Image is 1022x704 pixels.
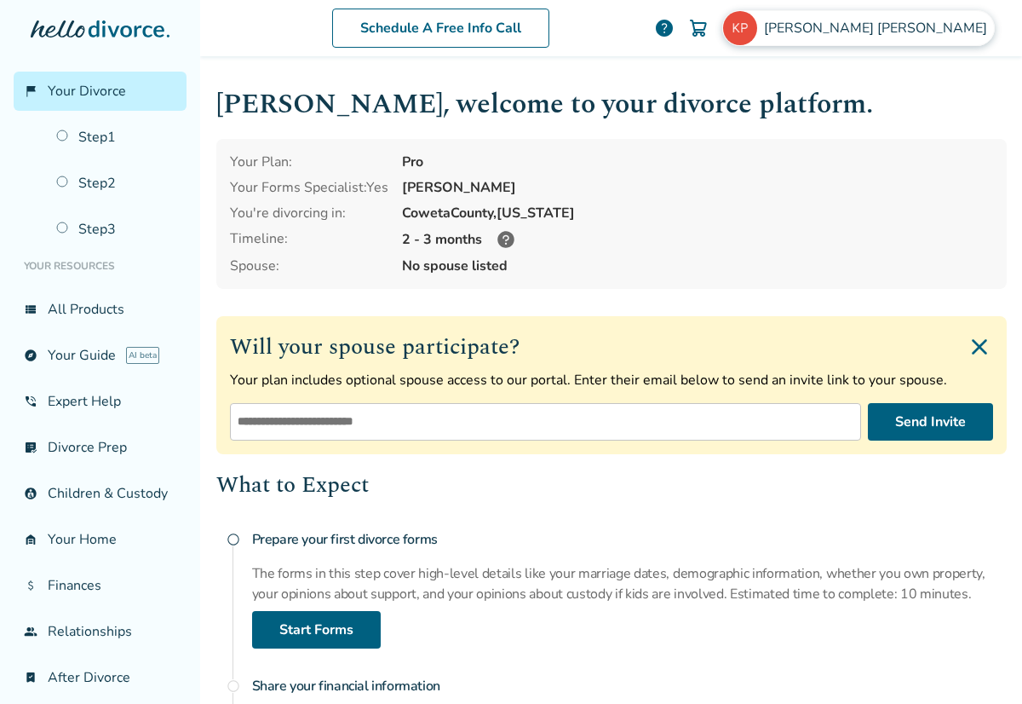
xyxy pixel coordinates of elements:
[230,257,388,275] span: Spouse:
[230,204,388,222] div: You're divorcing in:
[14,566,187,605] a: attach_moneyFinances
[24,579,37,592] span: attach_money
[24,533,37,546] span: garage_home
[24,84,37,98] span: flag_2
[230,371,993,390] p: Your plan includes optional spouse access to our portal. Enter their email below to send an invit...
[230,153,388,171] div: Your Plan:
[252,669,1007,703] h4: Share your financial information
[46,118,187,157] a: Step1
[227,679,240,693] span: radio_button_unchecked
[14,658,187,697] a: bookmark_checkAfter Divorce
[252,611,381,649] a: Start Forms
[723,11,757,45] img: gail+georgia@blueskiesmediation.com
[402,257,993,275] span: No spouse listed
[230,229,388,250] div: Timeline:
[402,204,993,222] div: Coweta County, [US_STATE]
[868,403,993,441] button: Send Invite
[14,249,187,283] li: Your Resources
[688,18,709,38] img: Cart
[24,303,37,316] span: view_list
[332,9,549,48] a: Schedule A Free Info Call
[252,522,1007,557] h4: Prepare your first divorce forms
[402,178,993,197] div: [PERSON_NAME]
[48,82,126,101] span: Your Divorce
[24,671,37,684] span: bookmark_check
[14,474,187,513] a: account_childChildren & Custody
[216,468,1007,502] h2: What to Expect
[402,153,993,171] div: Pro
[764,19,994,38] span: [PERSON_NAME] [PERSON_NAME]
[14,612,187,651] a: groupRelationships
[14,428,187,467] a: list_alt_checkDivorce Prep
[227,533,240,546] span: radio_button_unchecked
[14,290,187,329] a: view_listAll Products
[402,229,993,250] div: 2 - 3 months
[966,333,993,361] img: Close invite form
[216,84,1007,125] h1: [PERSON_NAME] , welcome to your divorce platform.
[24,625,37,638] span: group
[14,382,187,421] a: phone_in_talkExpert Help
[24,487,37,500] span: account_child
[24,349,37,362] span: explore
[230,178,388,197] div: Your Forms Specialist: Yes
[14,336,187,375] a: exploreYour GuideAI beta
[937,622,1022,704] iframe: Chat Widget
[24,395,37,408] span: phone_in_talk
[654,18,675,38] a: help
[46,210,187,249] a: Step3
[14,520,187,559] a: garage_homeYour Home
[46,164,187,203] a: Step2
[24,441,37,454] span: list_alt_check
[252,563,1007,604] p: The forms in this step cover high-level details like your marriage dates, demographic information...
[14,72,187,111] a: flag_2Your Divorce
[126,347,159,364] span: AI beta
[230,330,993,364] h2: Will your spouse participate?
